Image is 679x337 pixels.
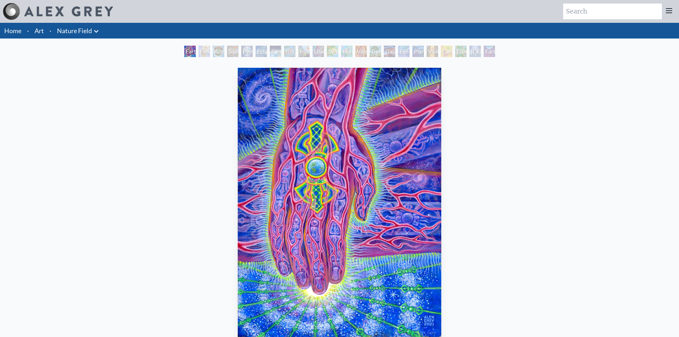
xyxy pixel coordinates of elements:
[427,46,438,57] div: Vision Tree
[284,46,295,57] div: [US_STATE] Song
[455,46,467,57] div: Dance of Cannabia
[563,4,662,19] input: Search
[355,46,367,57] div: Vajra Horse
[313,46,324,57] div: Lilacs
[213,46,224,57] div: Acorn Dream
[484,46,495,57] div: Earthmind
[184,46,196,57] div: Earth Witness
[370,46,381,57] div: Tree & Person
[47,23,54,39] li: ·
[35,26,44,36] a: Art
[24,23,32,39] li: ·
[441,46,452,57] div: Cannabis Mudra
[327,46,338,57] div: Symbiosis: Gall Wasp & Oak Tree
[384,46,395,57] div: Gaia
[412,46,424,57] div: Planetary Prayers
[298,46,310,57] div: Metamorphosis
[469,46,481,57] div: [DEMOGRAPHIC_DATA] in the Ocean of Awareness
[57,26,92,36] a: Nature Field
[270,46,281,57] div: Earth Energies
[227,46,238,57] div: Squirrel
[199,46,210,57] div: Flesh of the Gods
[4,27,21,35] a: Home
[256,46,267,57] div: Eclipse
[241,46,253,57] div: Person Planet
[398,46,410,57] div: Eco-Atlas
[341,46,353,57] div: Humming Bird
